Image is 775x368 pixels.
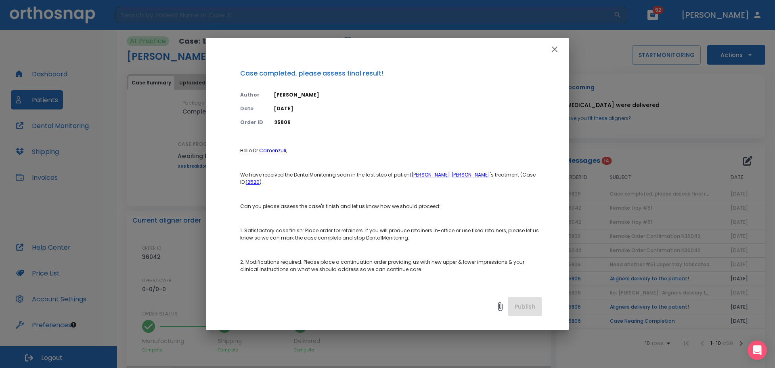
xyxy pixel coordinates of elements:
p: Order ID [240,119,264,126]
p: Case completed, please assess final result! [240,69,542,78]
p: Date [240,105,264,112]
div: Open Intercom Messenger [748,341,767,360]
p: Can you please assess the case's finish and let us know how we should proceed: [240,203,542,210]
a: 12520 [246,179,260,185]
p: Hello Dr. , [240,147,542,154]
a: [PERSON_NAME] [411,171,450,178]
p: [PERSON_NAME] [274,91,542,99]
p: Author [240,91,264,99]
p: We have received the DentalMonitoring scan in the last step of patient 's treatment (Case ID: ). [240,171,542,186]
a: [PERSON_NAME] [451,171,490,178]
p: 2. Modifications required: Please place a continuation order providing us with new upper & lower ... [240,259,542,273]
p: 1. Satisfactory case finish: Place order for retainers. If you will produce retainers in-office o... [240,227,542,242]
p: [DATE] [274,105,542,112]
a: Camenzuli [259,147,286,154]
p: 35806 [274,119,542,126]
